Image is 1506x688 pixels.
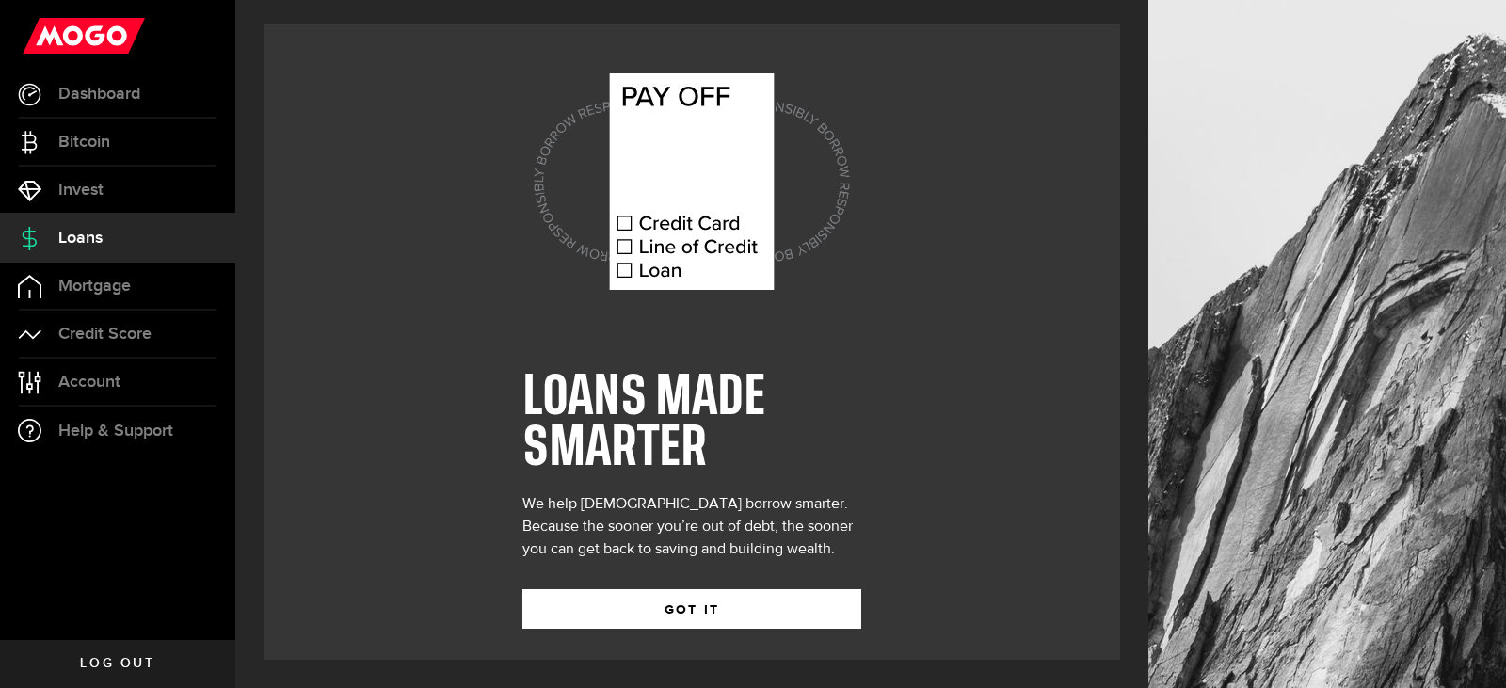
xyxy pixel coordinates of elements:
[58,86,140,103] span: Dashboard
[58,278,131,295] span: Mortgage
[80,657,154,670] span: Log out
[58,326,152,343] span: Credit Score
[522,373,861,474] h1: LOANS MADE SMARTER
[58,423,173,440] span: Help & Support
[58,134,110,151] span: Bitcoin
[58,182,104,199] span: Invest
[58,230,103,247] span: Loans
[522,589,861,629] button: GOT IT
[522,493,861,561] div: We help [DEMOGRAPHIC_DATA] borrow smarter. Because the sooner you’re out of debt, the sooner you ...
[58,374,120,391] span: Account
